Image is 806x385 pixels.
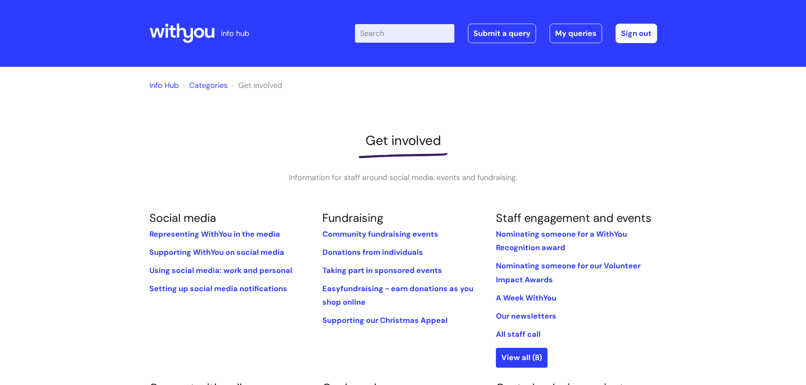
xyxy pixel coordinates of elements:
a: Easyfundraising - earn donations as you shop online [322,284,473,307]
li: Solution home [181,79,228,92]
a: Setting up social media notifications [149,284,287,294]
a: Nominating someone for a WithYou Recognition award [496,229,627,253]
a: Submit a query [468,24,536,43]
li: Get involved [230,79,282,92]
a: Nominating someone for our Volunteer Impact Awards [496,261,641,284]
a: All staff call [496,329,541,339]
p: Information for staff around social media, events and fundraising. [276,171,530,184]
a: Using social media: work and personal [149,265,292,276]
a: Sign out [616,24,657,43]
a: Staff engagement and events [496,210,652,225]
h1: Get involved [149,133,657,148]
a: Categories [189,80,228,90]
input: Search [355,24,454,43]
a: Info Hub [149,80,179,90]
div: | - [355,24,657,43]
a: Donations from individuals [322,247,423,257]
a: Community fundraising events [322,229,438,239]
p: info hub [221,27,249,40]
a: Supporting WithYou on social media [149,247,284,257]
a: Fundraising [322,210,383,225]
a: My queries [550,24,602,43]
a: Social media [149,210,216,225]
a: Representing WithYou in the media [149,229,280,239]
a: Taking part in sponsored events [322,265,442,276]
a: View all (8) [496,348,547,367]
a: Supporting our Christmas Appeal [322,315,448,325]
a: Our newsletters [496,311,556,321]
a: A Week WithYou [496,293,556,303]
